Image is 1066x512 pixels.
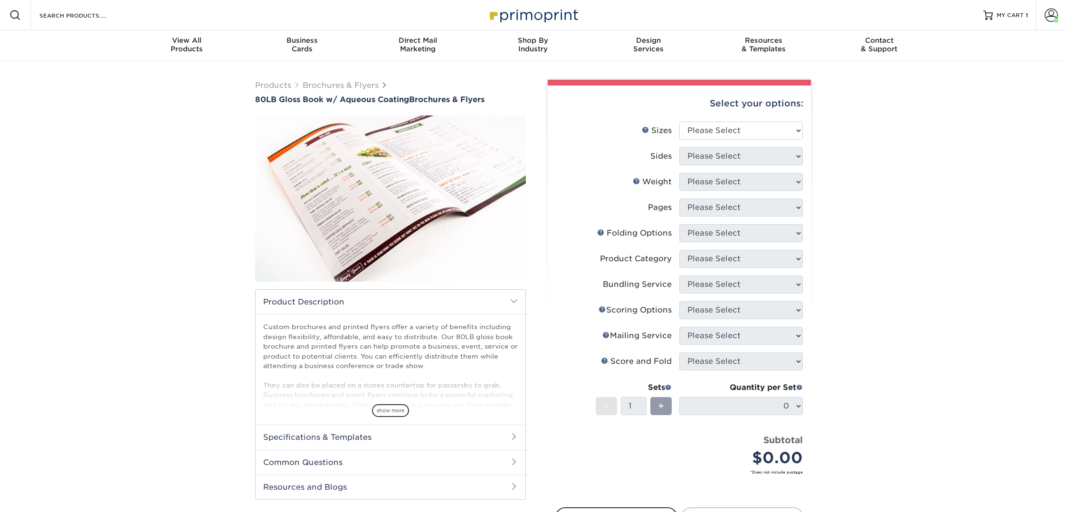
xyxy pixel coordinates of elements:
[600,253,672,265] div: Product Category
[476,36,591,45] span: Shop By
[129,30,245,61] a: View AllProducts
[263,322,518,457] p: Custom brochures and printed flyers offer a variety of benefits including design flexibility, aff...
[997,11,1024,19] span: MY CART
[648,202,672,213] div: Pages
[1026,12,1028,19] span: 1
[821,36,937,53] div: & Support
[256,290,525,314] h2: Product Description
[303,81,379,90] a: Brochures & Flyers
[476,30,591,61] a: Shop ByIndustry
[245,36,360,45] span: Business
[590,36,706,53] div: Services
[38,9,131,21] input: SEARCH PRODUCTS.....
[563,469,803,475] small: *Does not include postage
[821,36,937,45] span: Contact
[255,81,291,90] a: Products
[555,85,803,122] div: Select your options:
[360,36,476,53] div: Marketing
[255,95,526,104] h1: Brochures & Flyers
[256,450,525,474] h2: Common Questions
[599,304,672,316] div: Scoring Options
[129,36,245,53] div: Products
[763,435,803,445] strong: Subtotal
[686,446,803,469] div: $0.00
[706,36,821,45] span: Resources
[485,5,581,25] img: Primoprint
[372,404,409,417] span: show more
[360,36,476,45] span: Direct Mail
[590,36,706,45] span: Design
[706,30,821,61] a: Resources& Templates
[633,176,672,188] div: Weight
[255,95,526,104] a: 80LB Gloss Book w/ Aqueous CoatingBrochures & Flyers
[658,399,664,413] span: +
[360,30,476,61] a: Direct MailMarketing
[679,382,803,393] div: Quantity per Set
[601,356,672,367] div: Score and Fold
[602,330,672,341] div: Mailing Service
[650,151,672,162] div: Sides
[245,36,360,53] div: Cards
[476,36,591,53] div: Industry
[706,36,821,53] div: & Templates
[255,105,526,292] img: 80LB Gloss Book<br/>w/ Aqueous Coating 01
[597,228,672,239] div: Folding Options
[129,36,245,45] span: View All
[590,30,706,61] a: DesignServices
[821,30,937,61] a: Contact& Support
[603,279,672,290] div: Bundling Service
[596,382,672,393] div: Sets
[604,399,609,413] span: -
[255,95,409,104] span: 80LB Gloss Book w/ Aqueous Coating
[256,425,525,449] h2: Specifications & Templates
[245,30,360,61] a: BusinessCards
[642,125,672,136] div: Sizes
[256,474,525,499] h2: Resources and Blogs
